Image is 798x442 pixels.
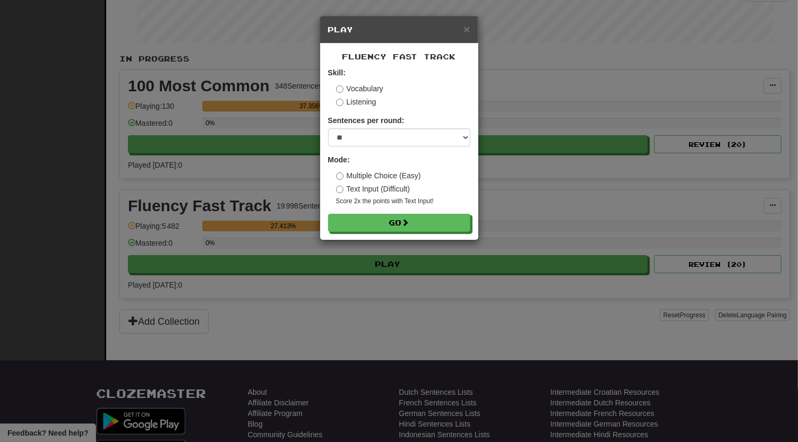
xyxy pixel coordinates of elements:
input: Multiple Choice (Easy) [336,172,344,180]
label: Text Input (Difficult) [336,184,410,194]
label: Multiple Choice (Easy) [336,170,421,181]
button: Go [328,214,470,232]
strong: Mode: [328,155,350,164]
input: Listening [336,99,344,106]
button: Close [464,23,470,34]
h5: Play [328,24,470,35]
span: Fluency Fast Track [342,52,456,61]
span: × [464,23,470,35]
small: Score 2x the points with Text Input ! [336,197,470,206]
input: Vocabulary [336,85,344,93]
input: Text Input (Difficult) [336,186,344,193]
label: Listening [336,97,376,107]
label: Sentences per round: [328,115,405,126]
strong: Skill: [328,68,346,77]
label: Vocabulary [336,83,383,94]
